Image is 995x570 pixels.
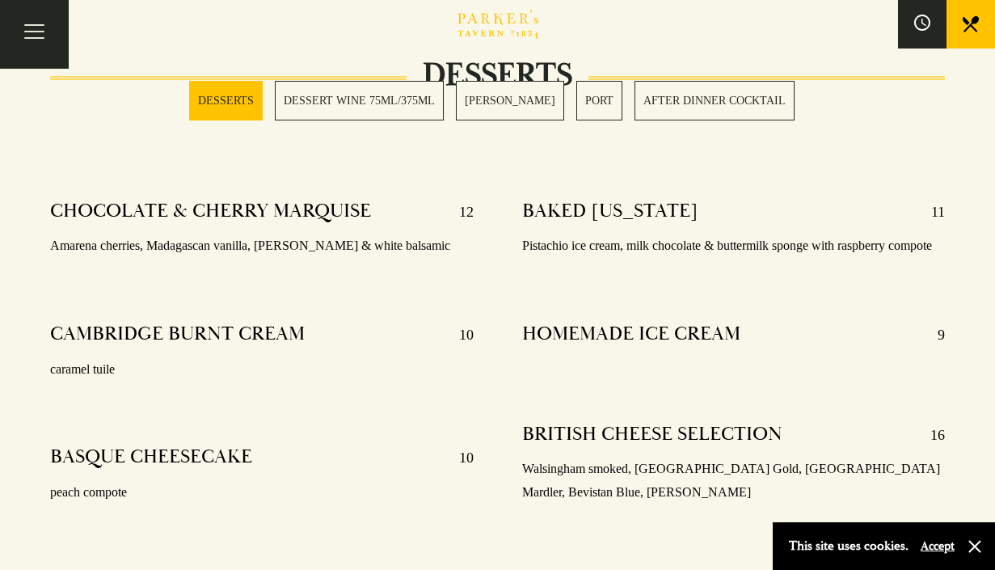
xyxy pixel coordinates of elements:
h4: HOMEMADE ICE CREAM [522,322,740,348]
button: Close and accept [967,538,983,555]
p: This site uses cookies. [789,534,909,558]
h4: BASQUE CHEESECAKE [50,445,252,471]
h4: BRITISH CHEESE SELECTION [522,422,782,448]
a: 2 / 5 [275,81,444,120]
p: 10 [443,322,474,348]
a: 4 / 5 [576,81,622,120]
h4: CHOCOLATE & CHERRY MARQUISE [50,199,371,225]
a: 5 / 5 [635,81,795,120]
h4: BAKED [US_STATE] [522,199,698,225]
p: 11 [915,199,945,225]
p: Amarena cherries, Madagascan vanilla, [PERSON_NAME] & white balsamic [50,234,474,258]
p: 9 [921,322,945,348]
p: caramel tuile [50,358,474,382]
p: peach compote [50,481,474,505]
a: 1 / 5 [189,81,263,120]
a: 3 / 5 [456,81,564,120]
p: Pistachio ice cream, milk chocolate & buttermilk sponge with raspberry compote [522,234,946,258]
p: 12 [443,199,474,225]
p: 10 [443,445,474,471]
p: Walsingham smoked, [GEOGRAPHIC_DATA] Gold, [GEOGRAPHIC_DATA] Mardler, Bevistan Blue, [PERSON_NAME] [522,458,946,505]
p: 16 [914,422,945,448]
h4: CAMBRIDGE BURNT CREAM [50,322,305,348]
button: Accept [921,538,955,554]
